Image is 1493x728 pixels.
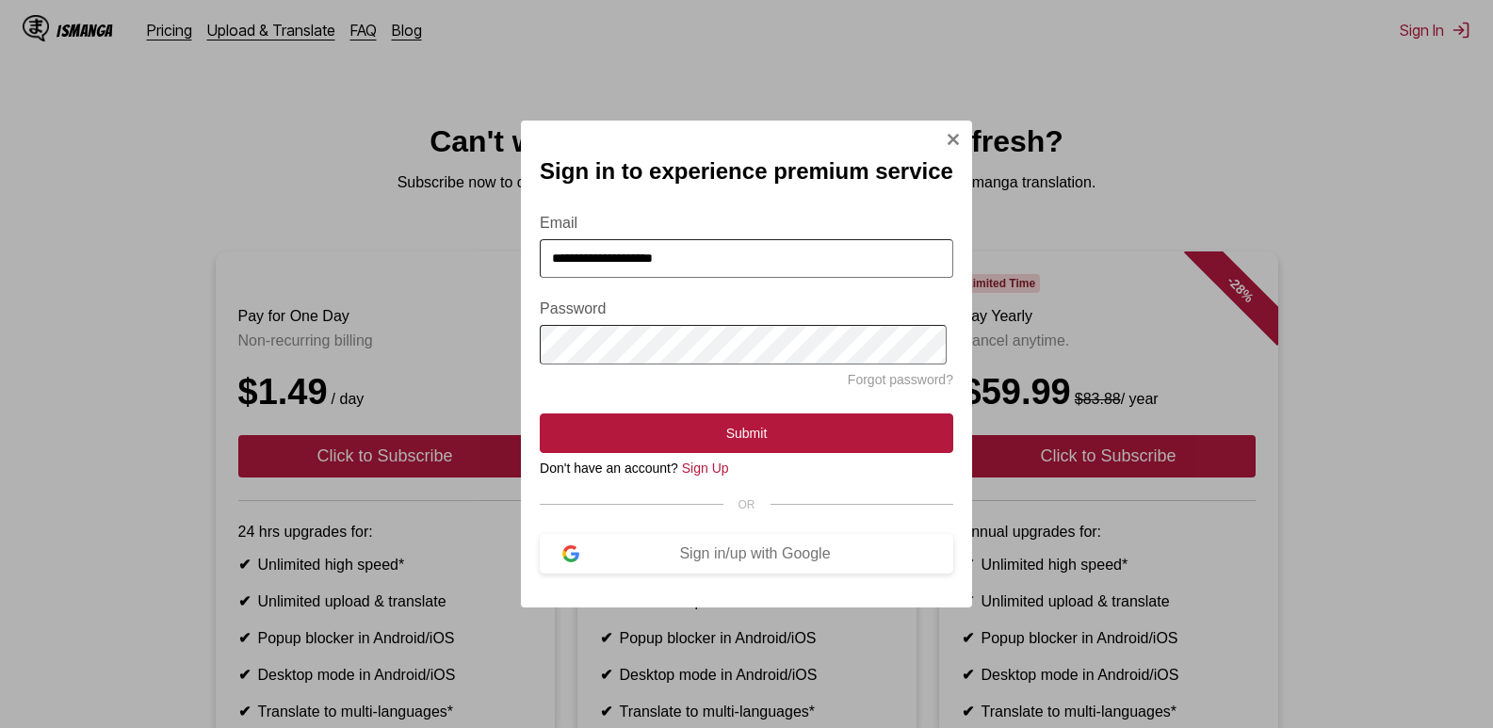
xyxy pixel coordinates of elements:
[540,461,953,476] div: Don't have an account?
[540,300,953,317] label: Password
[540,215,953,232] label: Email
[579,545,931,562] div: Sign in/up with Google
[540,158,953,185] h2: Sign in to experience premium service
[540,498,953,511] div: OR
[521,121,972,607] div: Sign In Modal
[540,413,953,453] button: Submit
[540,534,953,574] button: Sign in/up with Google
[562,545,579,562] img: google-logo
[682,461,729,476] a: Sign Up
[848,372,953,387] a: Forgot password?
[946,132,961,147] img: Close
